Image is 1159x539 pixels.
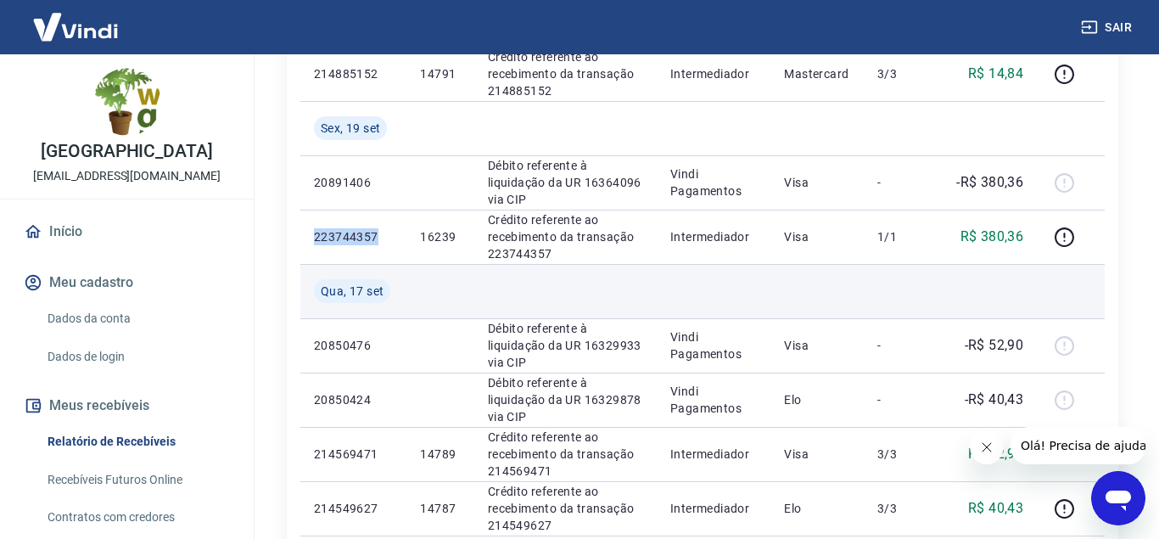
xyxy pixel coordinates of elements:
p: Intermediador [670,446,757,463]
a: Dados de login [41,340,233,374]
p: 3/3 [877,65,927,82]
span: Qua, 17 set [321,283,384,300]
p: Elo [784,391,850,408]
p: -R$ 52,90 [965,335,1024,356]
p: 3/3 [877,500,927,517]
p: Visa [784,446,850,463]
p: Crédito referente ao recebimento da transação 223744357 [488,211,643,262]
p: 214885152 [314,65,393,82]
a: Dados da conta [41,301,233,336]
p: 214549627 [314,500,393,517]
button: Sair [1078,12,1139,43]
img: Vindi [20,1,131,53]
a: Recebíveis Futuros Online [41,463,233,497]
p: 223744357 [314,228,393,245]
p: Vindi Pagamentos [670,383,757,417]
span: Sex, 19 set [321,120,380,137]
p: 20891406 [314,174,393,191]
p: R$ 14,84 [968,64,1023,84]
button: Meus recebíveis [20,387,233,424]
p: Crédito referente ao recebimento da transação 214569471 [488,429,643,480]
p: 1/1 [877,228,927,245]
p: Débito referente à liquidação da UR 16364096 via CIP [488,157,643,208]
p: 14791 [420,65,460,82]
iframe: Botão para abrir a janela de mensagens [1091,471,1145,525]
p: Vindi Pagamentos [670,328,757,362]
p: 20850424 [314,391,393,408]
p: Visa [784,228,850,245]
p: Débito referente à liquidação da UR 16329933 via CIP [488,320,643,371]
p: Débito referente à liquidação da UR 16329878 via CIP [488,374,643,425]
a: Início [20,213,233,250]
p: Mastercard [784,65,850,82]
p: 20850476 [314,337,393,354]
a: Relatório de Recebíveis [41,424,233,459]
p: -R$ 380,36 [956,172,1023,193]
p: [EMAIL_ADDRESS][DOMAIN_NAME] [33,167,221,185]
span: Olá! Precisa de ajuda? [10,12,143,25]
p: - [877,391,927,408]
p: Elo [784,500,850,517]
p: R$ 40,43 [968,498,1023,519]
a: Contratos com credores [41,500,233,535]
p: Vindi Pagamentos [670,166,757,199]
p: Crédito referente ao recebimento da transação 214885152 [488,48,643,99]
p: - [877,337,927,354]
p: Crédito referente ao recebimento da transação 214549627 [488,483,643,534]
p: 14787 [420,500,460,517]
p: 3/3 [877,446,927,463]
p: Visa [784,337,850,354]
button: Meu cadastro [20,264,233,301]
p: Intermediador [670,65,757,82]
p: Intermediador [670,228,757,245]
p: [GEOGRAPHIC_DATA] [41,143,213,160]
p: R$ 380,36 [960,227,1024,247]
iframe: Mensagem da empresa [1011,427,1145,464]
p: 16239 [420,228,460,245]
p: - [877,174,927,191]
img: 5c064ccb-e487-47a7-83a0-657b5fa84e08.jpeg [93,68,161,136]
iframe: Fechar mensagem [970,430,1004,464]
p: Visa [784,174,850,191]
p: 214569471 [314,446,393,463]
p: 14789 [420,446,460,463]
p: Intermediador [670,500,757,517]
p: R$ 52,90 [968,444,1023,464]
p: -R$ 40,43 [965,390,1024,410]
